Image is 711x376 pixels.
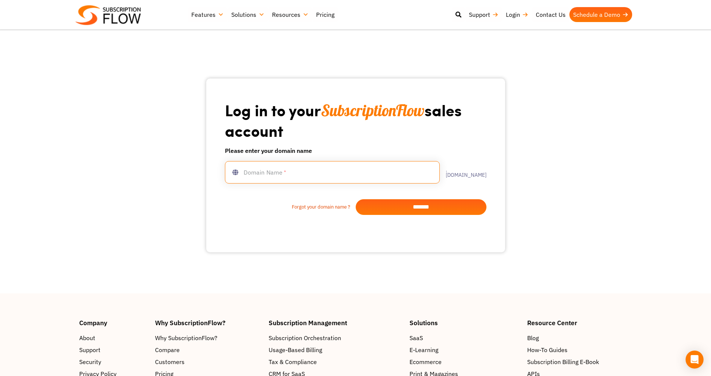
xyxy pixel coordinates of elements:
[532,7,569,22] a: Contact Us
[527,357,599,366] span: Subscription Billing E-Book
[155,345,180,354] span: Compare
[269,345,402,354] a: Usage-Based Billing
[268,7,312,22] a: Resources
[321,101,424,120] span: SubscriptionFlow
[79,357,101,366] span: Security
[527,357,632,366] a: Subscription Billing E-Book
[225,203,356,211] a: Forgot your domain name ?
[155,345,261,354] a: Compare
[269,333,402,342] a: Subscription Orchestration
[269,333,341,342] span: Subscription Orchestration
[225,100,486,140] h1: Log in to your sales account
[155,333,217,342] span: Why SubscriptionFlow?
[409,333,423,342] span: SaaS
[155,333,261,342] a: Why SubscriptionFlow?
[527,333,539,342] span: Blog
[527,345,568,354] span: How-To Guides
[409,320,520,326] h4: Solutions
[409,357,442,366] span: Ecommerce
[465,7,502,22] a: Support
[569,7,632,22] a: Schedule a Demo
[269,357,317,366] span: Tax & Compliance
[269,357,402,366] a: Tax & Compliance
[312,7,338,22] a: Pricing
[79,345,148,354] a: Support
[79,333,148,342] a: About
[79,320,148,326] h4: Company
[79,357,148,366] a: Security
[79,345,101,354] span: Support
[269,320,402,326] h4: Subscription Management
[527,345,632,354] a: How-To Guides
[686,351,704,369] div: Open Intercom Messenger
[527,320,632,326] h4: Resource Center
[155,357,261,366] a: Customers
[269,345,322,354] span: Usage-Based Billing
[79,333,95,342] span: About
[409,333,520,342] a: SaaS
[75,5,141,25] img: Subscriptionflow
[409,345,438,354] span: E-Learning
[225,146,486,155] h6: Please enter your domain name
[409,345,520,354] a: E-Learning
[155,320,261,326] h4: Why SubscriptionFlow?
[155,357,185,366] span: Customers
[502,7,532,22] a: Login
[440,167,486,178] label: .[DOMAIN_NAME]
[228,7,268,22] a: Solutions
[188,7,228,22] a: Features
[527,333,632,342] a: Blog
[409,357,520,366] a: Ecommerce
